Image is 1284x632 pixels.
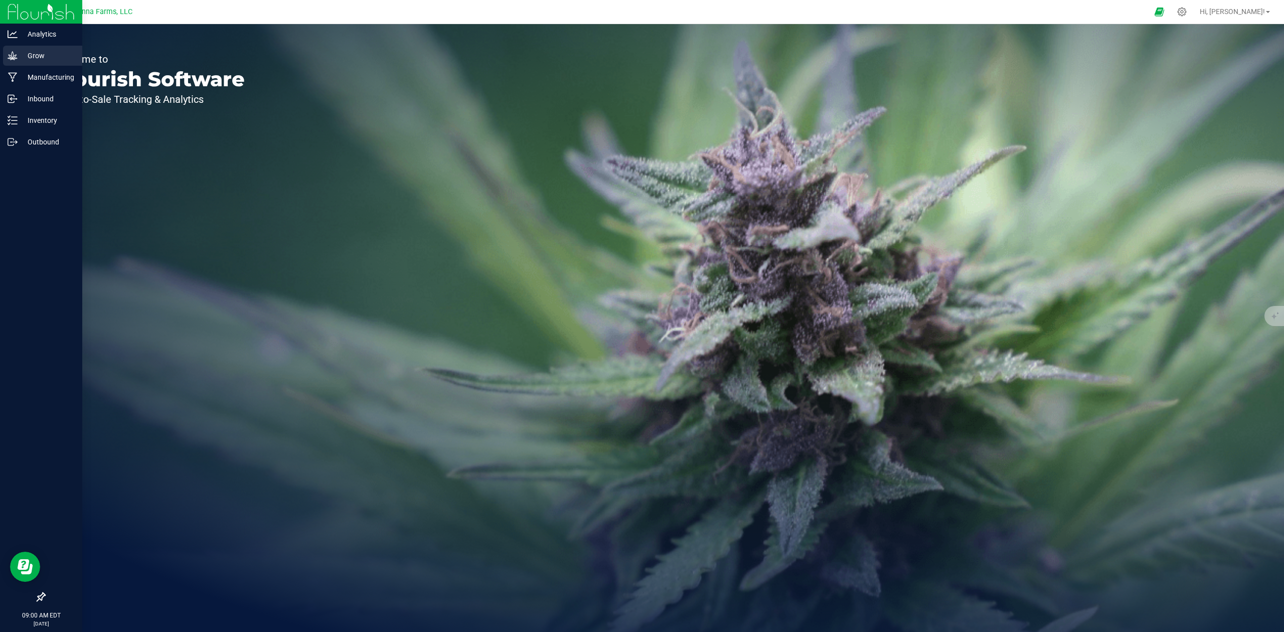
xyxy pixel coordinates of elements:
[18,50,78,62] p: Grow
[10,552,40,582] iframe: Resource center
[8,94,18,104] inline-svg: Inbound
[8,115,18,125] inline-svg: Inventory
[8,29,18,39] inline-svg: Analytics
[18,28,78,40] p: Analytics
[8,51,18,61] inline-svg: Grow
[18,114,78,126] p: Inventory
[5,620,78,627] p: [DATE]
[1148,2,1171,22] span: Open Ecommerce Menu
[18,136,78,148] p: Outbound
[54,54,245,64] p: Welcome to
[8,72,18,82] inline-svg: Manufacturing
[18,71,78,83] p: Manufacturing
[54,69,245,89] p: Flourish Software
[54,94,245,104] p: Seed-to-Sale Tracking & Analytics
[8,137,18,147] inline-svg: Outbound
[73,8,132,16] span: Nonna Farms, LLC
[5,611,78,620] p: 09:00 AM EDT
[18,93,78,105] p: Inbound
[1176,7,1188,17] div: Manage settings
[1200,8,1265,16] span: Hi, [PERSON_NAME]!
